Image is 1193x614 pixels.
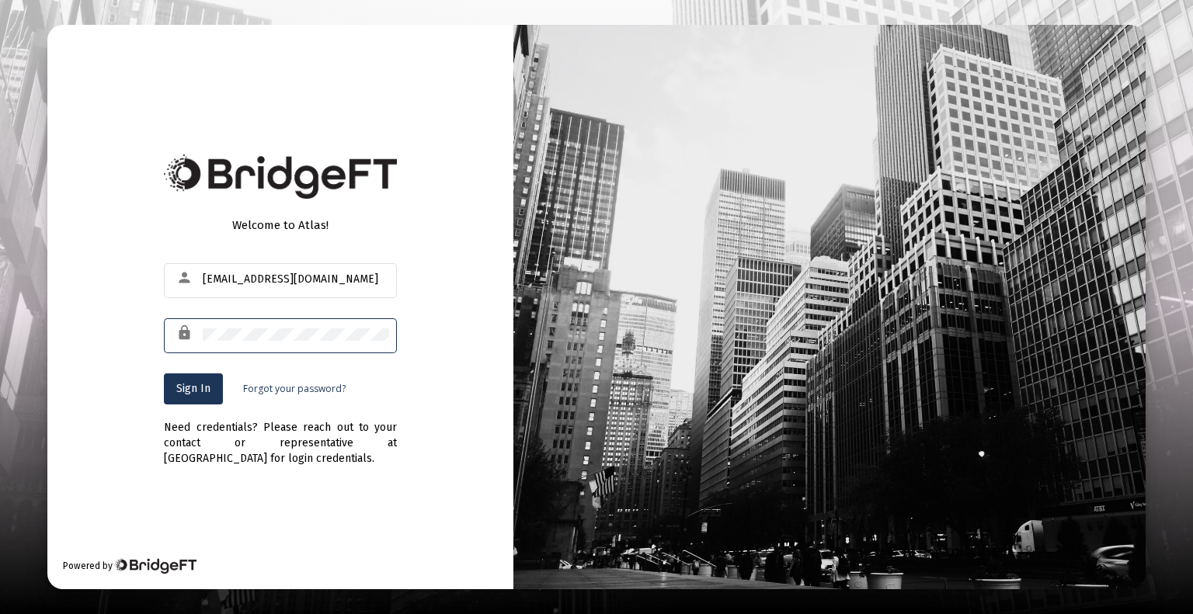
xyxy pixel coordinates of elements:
mat-icon: lock [176,324,195,342]
span: Sign In [176,382,210,395]
input: Email or Username [203,273,389,286]
button: Sign In [164,373,223,404]
img: Bridge Financial Technology Logo [164,154,397,199]
img: Bridge Financial Technology Logo [114,558,196,574]
div: Need credentials? Please reach out to your contact or representative at [GEOGRAPHIC_DATA] for log... [164,404,397,467]
div: Powered by [63,558,196,574]
a: Forgot your password? [243,381,346,397]
div: Welcome to Atlas! [164,217,397,233]
mat-icon: person [176,269,195,287]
